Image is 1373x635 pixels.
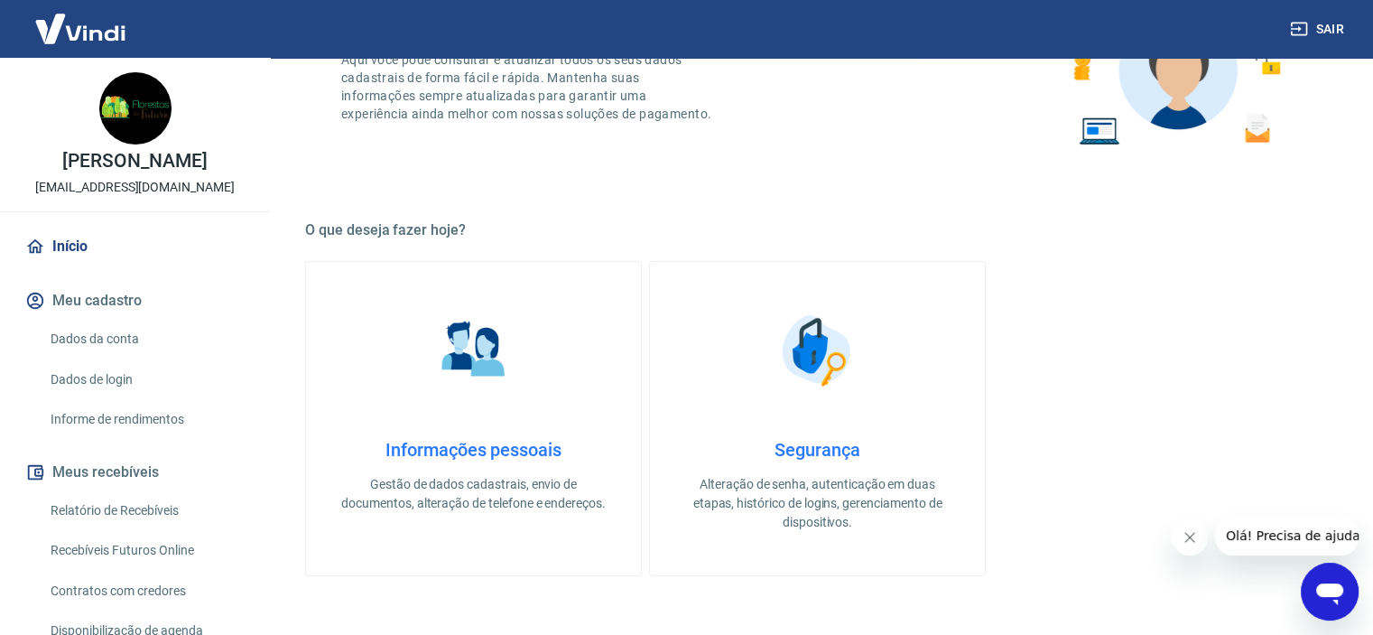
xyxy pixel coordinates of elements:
a: Contratos com credores [43,573,248,610]
p: Alteração de senha, autenticação em duas etapas, histórico de logins, gerenciamento de dispositivos. [679,475,956,532]
a: SegurançaSegurançaAlteração de senha, autenticação em duas etapas, histórico de logins, gerenciam... [649,261,986,576]
button: Sair [1286,13,1351,46]
p: Gestão de dados cadastrais, envio de documentos, alteração de telefone e endereços. [335,475,612,513]
img: Informações pessoais [429,305,519,396]
img: Vindi [22,1,139,56]
iframe: Fechar mensagem [1172,519,1208,556]
a: Informações pessoaisInformações pessoaisGestão de dados cadastrais, envio de documentos, alteraçã... [305,261,642,576]
a: Dados da conta [43,321,248,358]
p: [EMAIL_ADDRESS][DOMAIN_NAME] [35,178,235,197]
span: Olá! Precisa de ajuda? [11,13,152,27]
h4: Informações pessoais [335,439,612,461]
a: Dados de login [43,361,248,398]
a: Recebíveis Futuros Online [43,532,248,569]
a: Início [22,227,248,266]
iframe: Mensagem da empresa [1215,516,1359,556]
img: Segurança [773,305,863,396]
a: Informe de rendimentos [43,401,248,438]
h4: Segurança [679,439,956,461]
p: Aqui você pode consultar e atualizar todos os seus dados cadastrais de forma fácil e rápida. Mant... [341,51,715,123]
button: Meus recebíveis [22,453,248,492]
button: Meu cadastro [22,281,248,321]
h5: O que deseja fazer hoje? [305,221,1330,239]
iframe: Botão para abrir a janela de mensagens [1301,563,1359,621]
a: Relatório de Recebíveis [43,492,248,529]
p: [PERSON_NAME] [62,152,207,171]
img: 397bafbb-cbe2-4257-84ae-2dceb0476fb6.jpeg [99,72,172,145]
